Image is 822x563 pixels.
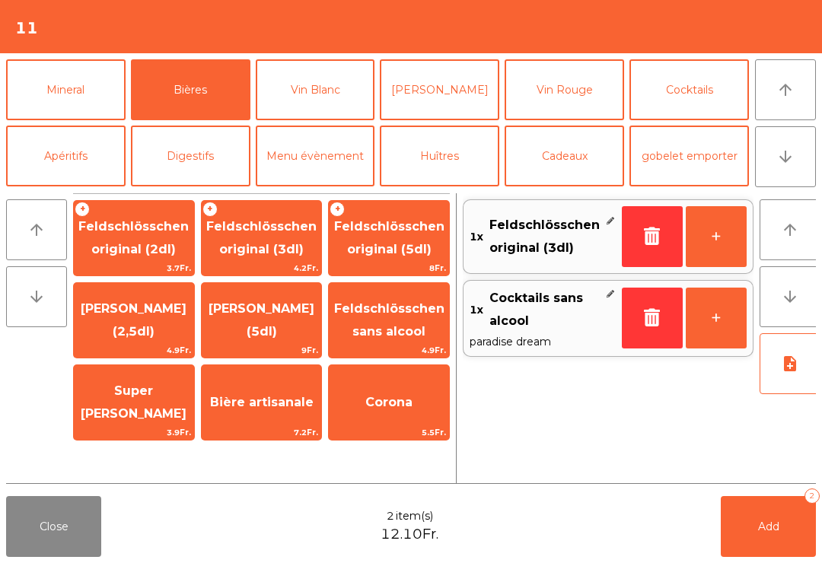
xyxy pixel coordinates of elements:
span: Cocktails sans alcool [489,287,600,333]
div: 2 [804,488,820,504]
span: + [202,202,218,217]
span: Bière artisanale [210,395,314,409]
button: Mineral [6,59,126,120]
span: 1x [470,287,483,333]
span: Feldschlösschen original (3dl) [206,219,317,256]
span: Feldschlösschen original (3dl) [489,214,600,260]
button: + [686,206,747,267]
span: 8Fr. [329,261,449,275]
button: arrow_downward [760,266,820,327]
span: 4.2Fr. [202,261,322,275]
span: 2 [387,508,394,524]
span: [PERSON_NAME] (5dl) [209,301,314,339]
button: note_add [760,333,820,394]
span: 5.5Fr. [329,425,449,440]
span: 7.2Fr. [202,425,322,440]
span: 1x [470,214,483,260]
span: + [330,202,345,217]
span: 3.9Fr. [74,425,194,440]
i: arrow_upward [781,221,799,239]
button: Vin Rouge [505,59,624,120]
span: Super [PERSON_NAME] [81,383,186,421]
button: arrow_downward [755,126,816,187]
span: Feldschlösschen original (5dl) [334,219,444,256]
button: [PERSON_NAME] [380,59,499,120]
button: Cocktails [629,59,749,120]
button: arrow_upward [755,59,816,120]
button: arrow_upward [6,199,67,260]
span: paradise dream [470,333,616,350]
i: arrow_upward [27,221,46,239]
button: arrow_upward [760,199,820,260]
i: arrow_downward [781,288,799,306]
span: 9Fr. [202,343,322,358]
button: Close [6,496,101,557]
span: Add [758,520,779,533]
span: Corona [365,395,413,409]
button: Cadeaux [505,126,624,186]
button: Apéritifs [6,126,126,186]
span: 4.9Fr. [74,343,194,358]
h4: 11 [15,17,38,40]
button: gobelet emporter [629,126,749,186]
span: 12.10Fr. [381,524,438,545]
span: 3.7Fr. [74,261,194,275]
span: Feldschlösschen original (2dl) [78,219,189,256]
button: Menu évènement [256,126,375,186]
span: 4.9Fr. [329,343,449,358]
i: note_add [781,355,799,373]
button: arrow_downward [6,266,67,327]
span: Feldschlösschen sans alcool [334,301,444,339]
button: Bières [131,59,250,120]
button: Huîtres [380,126,499,186]
span: [PERSON_NAME] (2,5dl) [81,301,186,339]
button: + [686,288,747,348]
span: item(s) [396,508,433,524]
button: Add2 [721,496,816,557]
button: Digestifs [131,126,250,186]
i: arrow_downward [776,148,795,166]
button: Vin Blanc [256,59,375,120]
i: arrow_upward [776,81,795,99]
span: + [75,202,90,217]
i: arrow_downward [27,288,46,306]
